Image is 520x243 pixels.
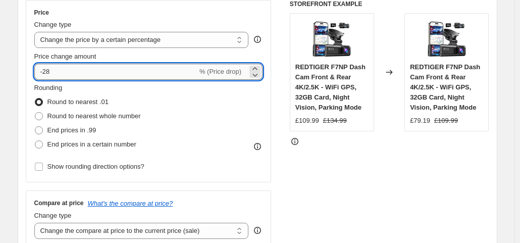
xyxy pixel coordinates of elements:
div: £109.99 [295,116,319,126]
img: 71ZNHx7MH6L_80x.jpg [311,19,352,59]
span: Change type [34,212,72,219]
button: What's the compare at price? [88,200,173,207]
h3: Compare at price [34,199,84,207]
span: End prices in a certain number [47,140,136,148]
div: help [252,225,263,235]
span: Price change amount [34,53,96,60]
span: Round to nearest whole number [47,112,141,120]
div: £79.19 [410,116,430,126]
strike: £109.99 [434,116,458,126]
img: 71ZNHx7MH6L_80x.jpg [427,19,467,59]
span: End prices in .99 [47,126,96,134]
span: % (Price drop) [199,68,241,75]
span: Rounding [34,84,63,91]
div: help [252,34,263,44]
span: Round to nearest .01 [47,98,109,106]
strike: £134.99 [323,116,347,126]
input: -15 [34,64,197,80]
span: REDTIGER F7NP Dash Cam Front & Rear 4K/2.5K - WiFi GPS, 32GB Card, Night Vision, Parking Mode [295,63,366,111]
h3: Price [34,9,49,17]
span: Show rounding direction options? [47,163,144,170]
span: Change type [34,21,72,28]
span: REDTIGER F7NP Dash Cam Front & Rear 4K/2.5K - WiFi GPS, 32GB Card, Night Vision, Parking Mode [410,63,480,111]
